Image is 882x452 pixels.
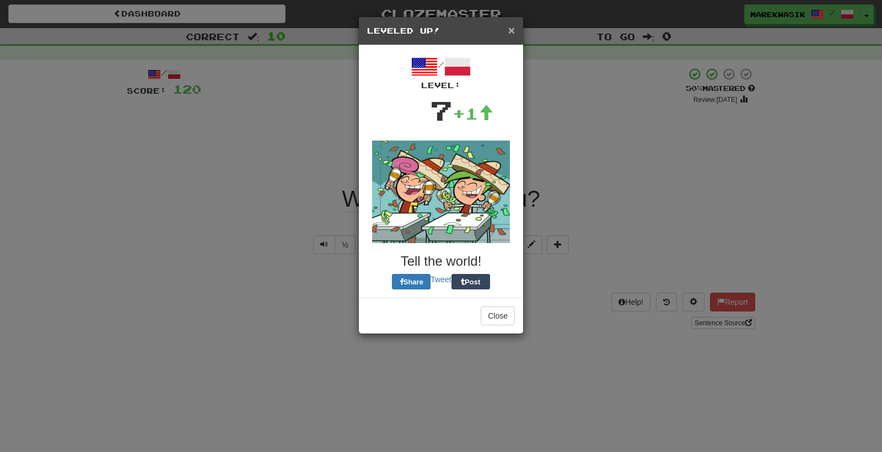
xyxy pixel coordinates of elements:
div: / [367,53,515,91]
button: Close [481,306,515,325]
button: Share [392,274,431,289]
h3: Tell the world! [367,254,515,268]
h5: Leveled Up! [367,25,515,36]
div: 7 [430,91,453,130]
button: Close [508,24,515,36]
div: Level: [367,80,515,91]
span: × [508,24,515,36]
button: Post [451,274,490,289]
div: +1 [453,103,493,125]
img: fairly-odd-parents-da00311291977d55ff188899e898f38bf0ea27628e4b7d842fa96e17094d9a08.gif [372,141,510,243]
a: Tweet [431,275,451,284]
